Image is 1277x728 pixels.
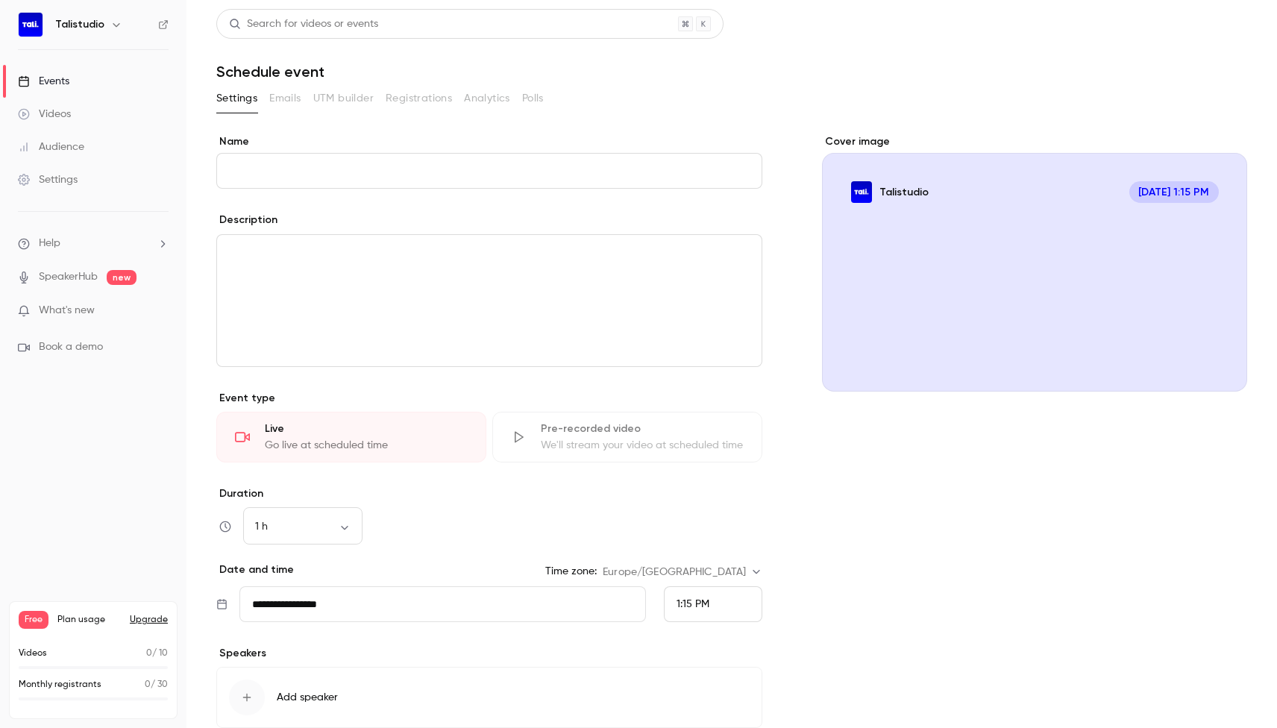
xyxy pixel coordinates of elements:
span: Add speaker [277,690,338,705]
div: Europe/[GEOGRAPHIC_DATA] [603,565,762,580]
div: We'll stream your video at scheduled time [541,438,744,453]
div: From [664,586,762,622]
span: Emails [269,91,301,107]
button: Settings [216,87,257,110]
span: Analytics [464,91,510,107]
p: Date and time [216,562,294,577]
span: Plan usage [57,614,121,626]
div: Events [18,74,69,89]
h1: Schedule event [216,63,1247,81]
span: Book a demo [39,339,103,355]
label: Cover image [822,134,1247,149]
div: editor [217,235,762,366]
p: Event type [216,391,762,406]
p: Videos [19,647,47,660]
span: 0 [145,680,151,689]
li: help-dropdown-opener [18,236,169,251]
section: description [216,234,762,367]
p: Monthly registrants [19,678,101,691]
button: Add speaker [216,667,762,728]
span: Free [19,611,48,629]
span: What's new [39,303,95,318]
div: Settings [18,172,78,187]
img: Talistudio [19,13,43,37]
button: Upgrade [130,614,168,626]
span: UTM builder [313,91,374,107]
label: Description [216,213,277,228]
p: / 10 [146,647,168,660]
div: Go live at scheduled time [265,438,468,453]
a: SpeakerHub [39,269,98,285]
section: Cover image [822,134,1247,392]
span: 0 [146,649,152,658]
h6: Talistudio [55,17,104,32]
div: Search for videos or events [229,16,378,32]
label: Name [216,134,762,149]
span: new [107,270,137,285]
div: Pre-recorded videoWe'll stream your video at scheduled time [492,412,762,462]
p: / 30 [145,678,168,691]
div: Live [265,421,468,436]
div: LiveGo live at scheduled time [216,412,486,462]
div: 1 h [243,519,363,534]
p: Speakers [216,646,762,661]
div: Videos [18,107,71,122]
div: Pre-recorded video [541,421,744,436]
label: Time zone: [545,564,597,579]
label: Duration [216,486,762,501]
span: Help [39,236,60,251]
span: Registrations [386,91,452,107]
span: Polls [522,91,544,107]
div: Audience [18,139,84,154]
span: 1:15 PM [677,599,709,609]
